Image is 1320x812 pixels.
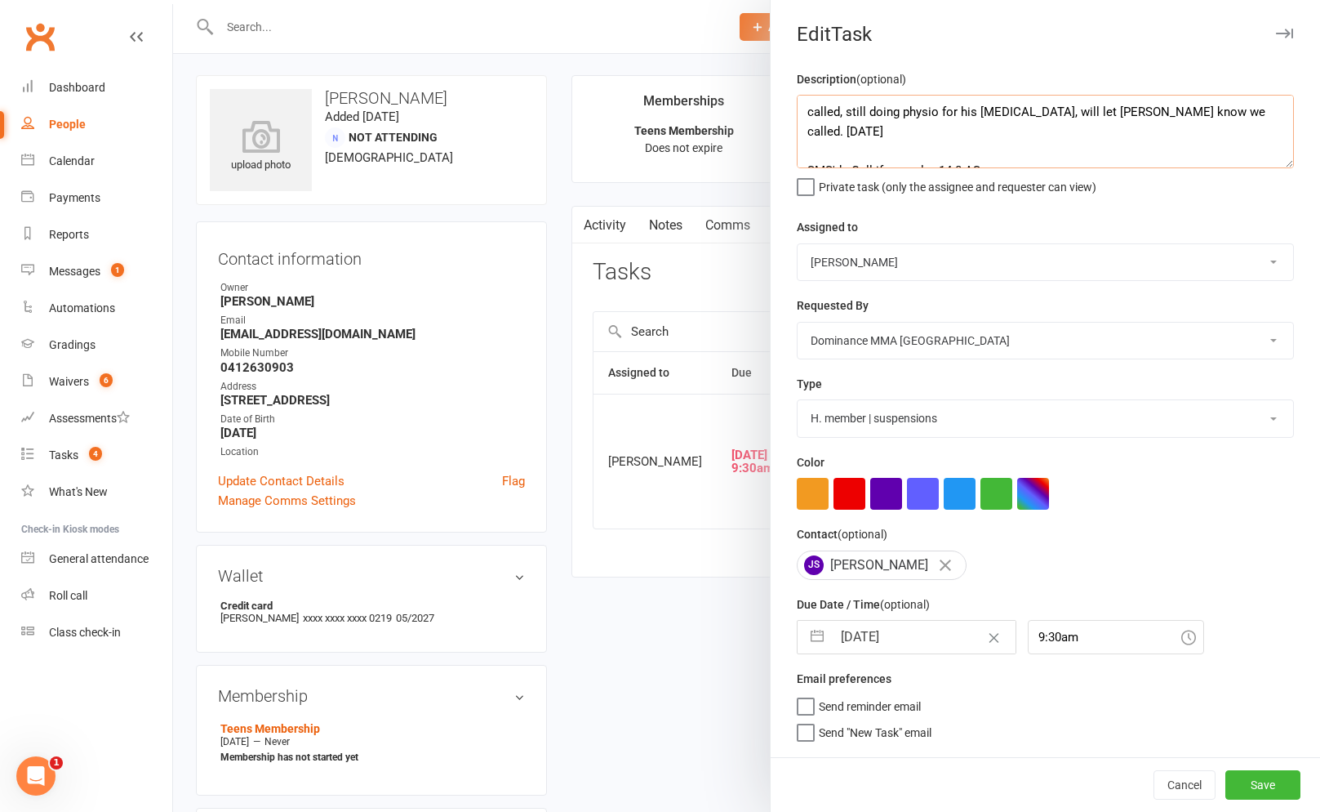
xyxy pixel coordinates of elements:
[21,400,172,437] a: Assessments
[16,756,56,796] iframe: Intercom live chat
[49,81,105,94] div: Dashboard
[856,73,906,86] small: (optional)
[49,626,121,639] div: Class check-in
[50,756,63,770] span: 1
[797,70,906,88] label: Description
[49,118,86,131] div: People
[797,670,891,688] label: Email preferences
[797,525,887,543] label: Contact
[21,437,172,474] a: Tasks 4
[20,16,60,57] a: Clubworx
[49,485,108,498] div: What's New
[819,721,931,739] span: Send "New Task" email
[49,191,100,204] div: Payments
[21,69,172,106] a: Dashboard
[797,551,967,580] div: [PERSON_NAME]
[797,596,930,613] label: Due Date / Time
[21,474,172,511] a: What's New
[49,154,95,167] div: Calendar
[819,694,921,713] span: Send reminder email
[21,106,172,143] a: People
[89,447,102,461] span: 4
[797,297,869,315] label: Requested By
[1153,770,1216,800] button: Cancel
[21,180,172,216] a: Payments
[819,175,1096,194] span: Private task (only the assignee and requester can view)
[21,614,172,651] a: Class kiosk mode
[49,338,96,351] div: Gradings
[980,622,1008,653] button: Clear Date
[771,23,1320,46] div: Edit Task
[880,598,930,611] small: (optional)
[21,578,172,614] a: Roll call
[21,327,172,364] a: Gradings
[1225,770,1300,800] button: Save
[797,453,824,471] label: Color
[49,301,115,315] div: Automations
[21,253,172,290] a: Messages 1
[111,263,124,277] span: 1
[21,364,172,400] a: Waivers 6
[49,448,78,462] div: Tasks
[21,541,172,578] a: General attendance kiosk mode
[21,143,172,180] a: Calendar
[804,555,824,575] span: JS
[49,228,89,241] div: Reports
[49,375,89,388] div: Waivers
[797,95,1294,168] textarea: called, still doing physio for his [MEDICAL_DATA], will let [PERSON_NAME] know we called. [DATE] ...
[49,589,87,602] div: Roll call
[797,375,822,393] label: Type
[100,373,113,387] span: 6
[49,552,149,565] div: General attendance
[797,218,858,236] label: Assigned to
[49,412,130,425] div: Assessments
[21,290,172,327] a: Automations
[838,528,887,541] small: (optional)
[21,216,172,253] a: Reports
[49,265,100,278] div: Messages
